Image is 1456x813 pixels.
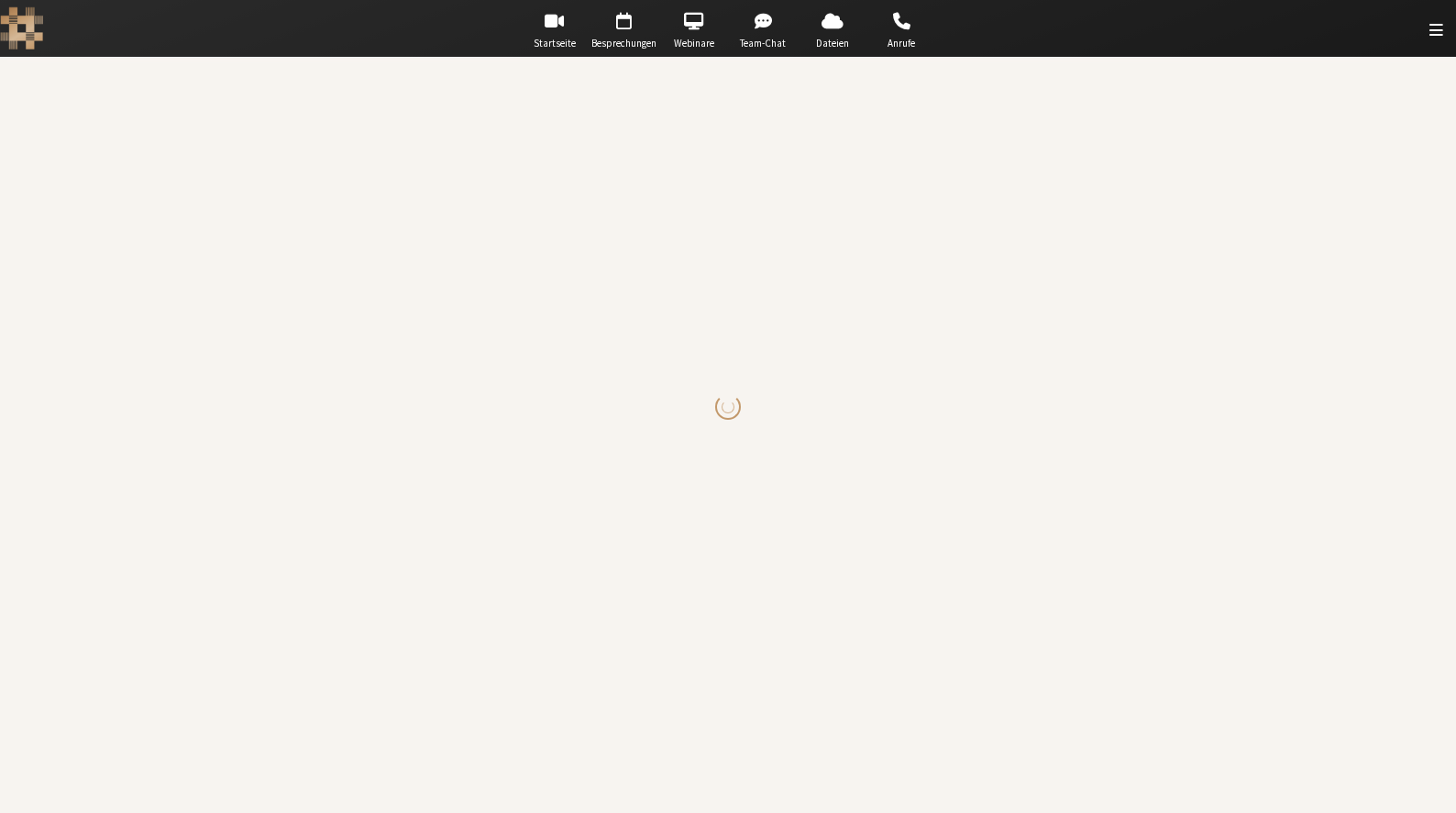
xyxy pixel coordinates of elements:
[869,36,933,51] span: Anrufe
[523,36,587,51] span: Startseite
[591,36,656,51] span: Besprechungen
[662,36,726,51] span: Webinare
[731,36,795,51] span: Team-Chat
[800,36,865,51] span: Dateien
